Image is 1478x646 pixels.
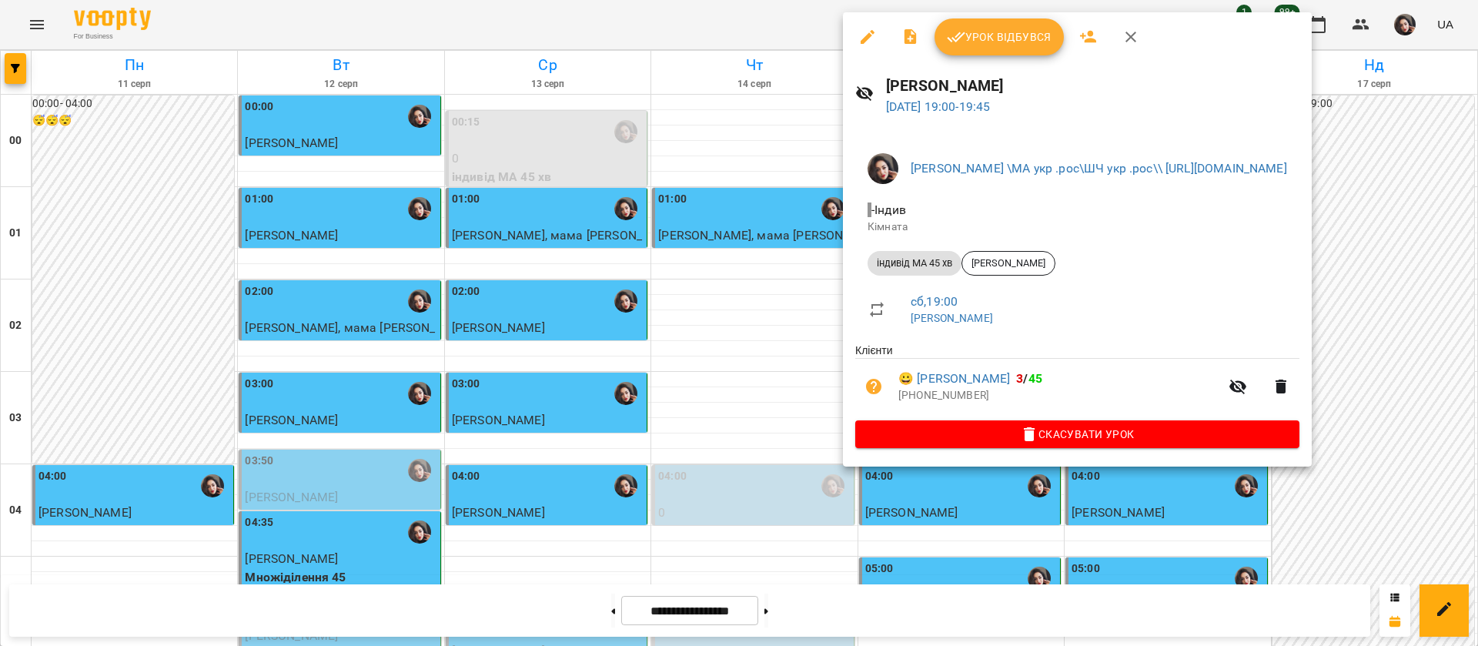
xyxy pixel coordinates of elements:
[868,425,1287,443] span: Скасувати Урок
[947,28,1052,46] span: Урок відбувся
[961,251,1055,276] div: [PERSON_NAME]
[1028,371,1042,386] span: 45
[868,153,898,184] img: 415cf204168fa55e927162f296ff3726.jpg
[911,312,993,324] a: [PERSON_NAME]
[855,368,892,405] button: Візит ще не сплачено. Додати оплату?
[855,420,1299,448] button: Скасувати Урок
[911,161,1287,176] a: [PERSON_NAME] \МА укр .рос\ШЧ укр .рос\\ [URL][DOMAIN_NAME]
[1016,371,1042,386] b: /
[868,203,909,217] span: - Індив
[886,74,1299,98] h6: [PERSON_NAME]
[898,388,1219,403] p: [PHONE_NUMBER]
[886,99,991,114] a: [DATE] 19:00-19:45
[898,370,1010,388] a: 😀 [PERSON_NAME]
[962,256,1055,270] span: [PERSON_NAME]
[868,256,961,270] span: індивід МА 45 хв
[868,219,1287,235] p: Кімната
[935,18,1064,55] button: Урок відбувся
[855,343,1299,420] ul: Клієнти
[1016,371,1023,386] span: 3
[911,294,958,309] a: сб , 19:00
